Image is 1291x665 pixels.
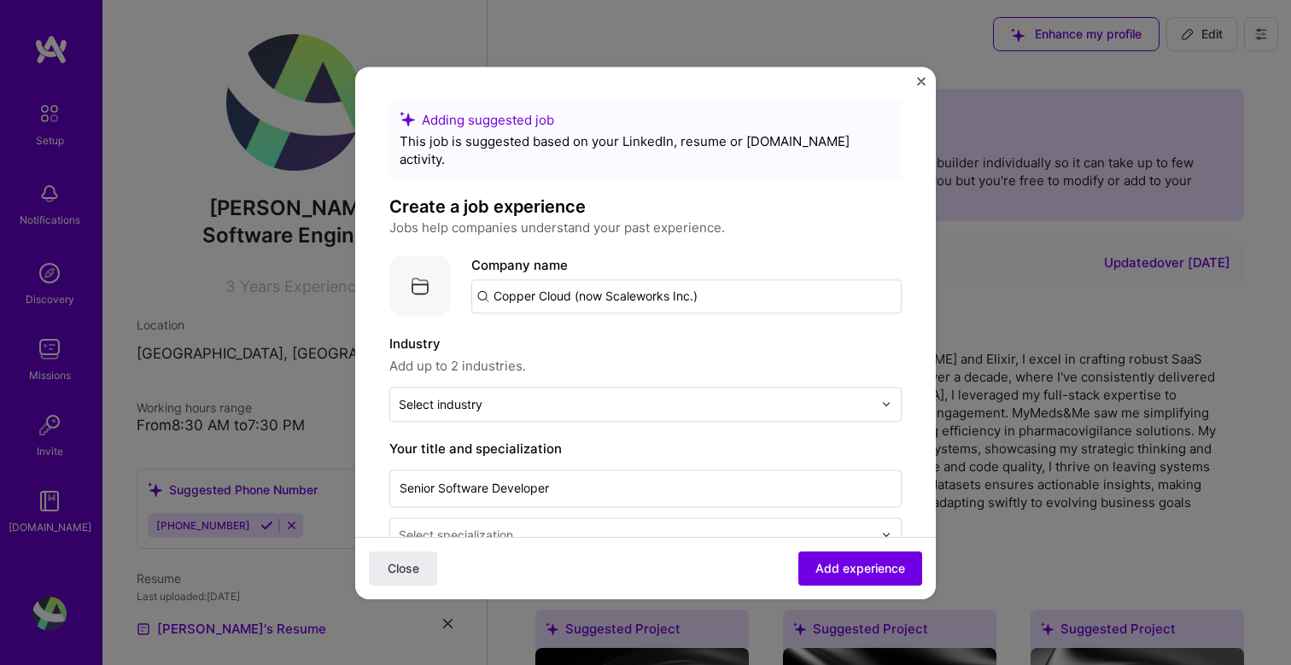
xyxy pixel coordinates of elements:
p: Jobs help companies understand your past experience. [389,218,902,238]
label: Company name [471,257,568,273]
img: drop icon [881,529,891,540]
img: drop icon [881,399,891,409]
input: Role name [389,470,902,507]
i: icon SuggestedTeams [400,111,415,126]
span: Add experience [815,559,905,576]
button: Close [917,77,926,95]
input: Search for a company... [471,279,902,313]
span: Add up to 2 industries. [389,356,902,376]
button: Close [369,551,437,585]
div: This job is suggested based on your LinkedIn, resume or [DOMAIN_NAME] activity. [400,132,891,168]
label: Your title and specialization [389,439,902,459]
div: Select specialization [399,526,513,544]
img: Company logo [389,255,451,317]
label: Industry [389,334,902,354]
h4: Create a job experience [389,195,902,218]
div: Select industry [399,395,482,413]
div: Adding suggested job [400,111,891,129]
span: Close [388,559,419,576]
button: Add experience [798,551,922,585]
